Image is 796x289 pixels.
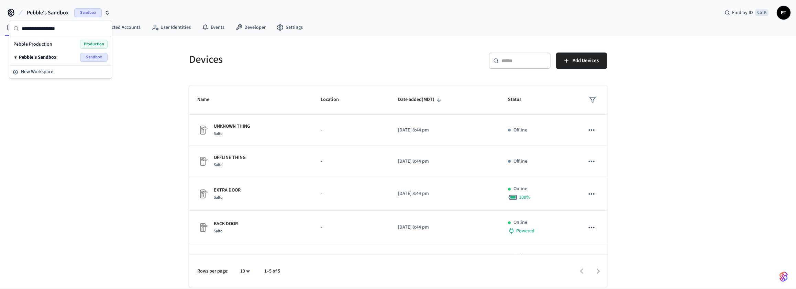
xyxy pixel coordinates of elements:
a: User Identities [146,21,196,34]
table: sticky table [189,85,607,278]
p: EXTRA DOOR [214,187,241,194]
div: Suggestions [9,36,112,65]
p: OFFLINE THING [214,154,246,161]
a: Events [196,21,230,34]
img: Placeholder Lock Image [197,188,208,199]
span: Add Devices [573,56,599,65]
span: Pebble Production [13,41,52,48]
span: New Workspace [21,68,53,76]
span: Pebble's Sandbox [19,54,56,61]
p: FRONT_DOOR [214,254,242,261]
p: [DATE] 8:44 pm [398,158,491,165]
span: Salto [214,228,223,234]
p: Online [513,219,527,226]
span: Powered [516,228,534,234]
p: UNKNOWN THING [214,123,250,130]
img: Placeholder Lock Image [197,156,208,167]
span: Salto [214,162,223,168]
div: 10 [237,266,253,276]
button: Add Devices [556,53,607,69]
img: Placeholder Lock Image [197,222,208,233]
button: PT [777,6,791,20]
p: Online [513,253,527,260]
p: - [321,190,382,197]
span: Ctrl K [755,9,769,16]
a: Connected Accounts [84,21,146,34]
span: Sandbox [80,53,108,62]
span: Location [321,94,348,105]
span: Pebble's Sandbox [27,9,69,17]
span: Salto [214,195,223,200]
a: Devices [1,21,37,34]
span: Sandbox [74,8,102,17]
p: - [321,158,382,165]
span: Name [197,94,218,105]
p: BACK DOOR [214,220,238,228]
img: SeamLogoGradient.69752ec5.svg [780,271,788,282]
button: New Workspace [10,66,111,78]
p: Offline [513,158,527,165]
a: Developer [230,21,271,34]
p: [DATE] 8:44 pm [398,224,491,231]
a: Settings [271,21,308,34]
span: PT [777,7,790,19]
p: 1–5 of 5 [264,268,280,275]
p: Online [513,185,527,193]
p: [DATE] 8:44 pm [398,190,491,197]
span: 100 % [519,194,530,201]
div: Find by IDCtrl K [719,7,774,19]
p: Offline [513,127,527,134]
img: Placeholder Lock Image [197,125,208,136]
span: Salto [214,131,223,137]
span: Status [508,94,530,105]
h5: Devices [189,53,394,67]
p: Rows per page: [197,268,229,275]
span: Production [80,40,108,49]
p: - [321,224,382,231]
span: Date added(MDT) [398,94,443,105]
p: [DATE] 8:44 pm [398,127,491,134]
span: Find by ID [732,9,753,16]
p: - [321,127,382,134]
